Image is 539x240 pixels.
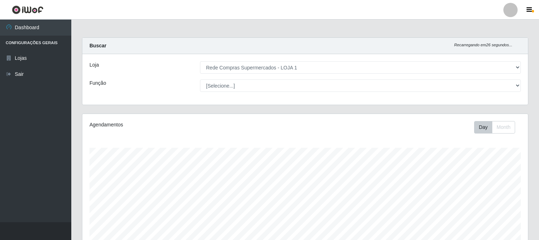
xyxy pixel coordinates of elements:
button: Day [474,121,492,134]
div: Agendamentos [89,121,263,129]
i: Recarregando em 26 segundos... [454,43,512,47]
div: Toolbar with button groups [474,121,521,134]
label: Loja [89,61,99,69]
label: Função [89,79,106,87]
strong: Buscar [89,43,106,48]
div: First group [474,121,515,134]
button: Month [492,121,515,134]
img: CoreUI Logo [12,5,43,14]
